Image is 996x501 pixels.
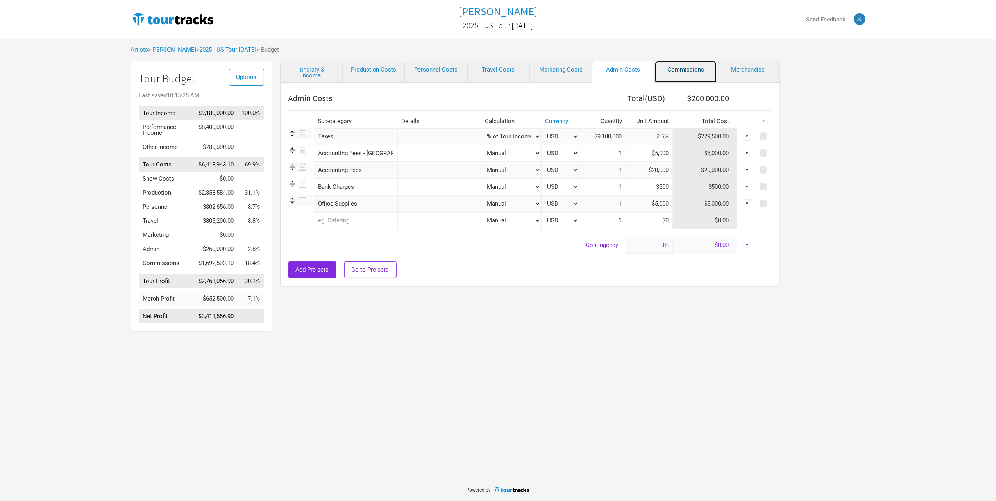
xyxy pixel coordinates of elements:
[139,310,195,324] td: Net Profit
[673,212,737,229] td: $0.00
[288,163,297,171] img: Re-order
[545,118,568,125] a: Currency
[238,228,264,242] td: Marketing as % of Tour Income
[579,91,673,106] th: Total ( USD )
[654,61,717,83] a: Commissions
[459,4,538,18] h1: [PERSON_NAME]
[195,172,238,186] td: $0.00
[195,242,238,256] td: $260,000.00
[195,140,238,154] td: $780,000.00
[314,162,397,179] div: Accounting Fees
[195,158,238,172] td: $6,418,943.10
[288,94,333,103] span: Admin Costs
[257,47,279,53] span: > Budget
[405,61,467,83] a: Personnel Costs
[481,115,541,128] th: Calculation
[288,129,297,138] img: Re-order
[139,274,195,288] td: Tour Profit
[238,256,264,270] td: Commissions as % of Tour Income
[139,140,195,154] td: Other Income
[131,11,215,27] img: TourTracks
[760,117,768,125] div: ▼
[314,128,397,145] div: Taxes
[806,16,846,23] strong: Send Feedback
[743,241,751,249] div: ▼
[288,197,297,205] img: Re-order
[238,106,264,120] td: Tour Income as % of Tour Income
[673,195,737,212] td: $5,000.00
[743,149,751,157] div: ▼
[673,91,737,106] th: $260,000.00
[139,73,264,85] h1: Tour Budget
[139,158,195,172] td: Tour Costs
[296,266,329,273] span: Add Pre-sets
[139,120,195,140] td: Performance Income
[139,172,195,186] td: Show Costs
[314,145,397,162] div: Accounting Fees - USA
[139,106,195,120] td: Tour Income
[195,200,238,214] td: $802,656.00
[344,261,397,278] button: Go to Pre-sets
[314,115,397,128] th: Sub-category
[743,183,751,191] div: ▼
[626,128,673,145] input: % income
[139,228,195,242] td: Marketing
[238,214,264,228] td: Travel as % of Tour Income
[229,69,264,86] button: Options
[148,47,197,53] span: >
[238,292,264,306] td: Merch Profit as % of Tour Income
[139,214,195,228] td: Travel
[673,115,737,128] th: Total Cost
[342,61,405,83] a: Production Costs
[314,195,397,212] div: Office Supplies
[463,17,533,34] a: 2025 - US Tour [DATE]
[288,261,336,278] button: Add Pre-sets
[195,292,238,306] td: $652,500.00
[466,488,491,493] span: Powered by
[195,120,238,140] td: $8,400,000.00
[673,237,737,254] td: $0.00
[743,199,751,208] div: ▼
[673,145,737,162] td: $5,000.00
[236,73,257,81] span: Options
[238,242,264,256] td: Admin as % of Tour Income
[139,242,195,256] td: Admin
[238,120,264,140] td: Performance Income as % of Tour Income
[467,61,530,83] a: Travel Costs
[238,158,264,172] td: Tour Costs as % of Tour Income
[717,61,780,83] a: Merchandise
[238,310,264,324] td: Net Profit as % of Tour Income
[152,46,197,53] a: [PERSON_NAME]
[139,93,264,98] div: Last saved 10:15:25 AM
[195,310,238,324] td: $3,413,556.90
[459,5,538,18] a: [PERSON_NAME]
[280,61,343,83] a: Itinerary & Income
[288,180,297,188] img: Re-order
[673,162,737,179] td: $20,000.00
[195,214,238,228] td: $805,200.00
[195,228,238,242] td: $0.00
[238,172,264,186] td: Show Costs as % of Tour Income
[352,266,389,273] span: Go to Pre-sets
[743,166,751,174] div: ▼
[314,212,397,229] input: eg: Catering
[673,179,737,195] td: $500.00
[463,21,533,30] h2: 2025 - US Tour [DATE]
[673,128,737,145] td: $229,500.00
[288,237,626,254] td: Contingency
[743,132,751,141] div: ▼
[288,146,297,154] img: Re-order
[314,179,397,195] div: Bank Charges
[139,292,195,306] td: Merch Profit
[579,115,626,128] th: Quantity
[197,47,257,53] span: >
[195,274,238,288] td: $2,761,056.90
[238,186,264,200] td: Production as % of Tour Income
[195,186,238,200] td: $2,858,584.00
[238,200,264,214] td: Personnel as % of Tour Income
[238,274,264,288] td: Tour Profit as % of Tour Income
[626,115,673,128] th: Unit Amount
[195,106,238,120] td: $9,180,000.00
[139,186,195,200] td: Production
